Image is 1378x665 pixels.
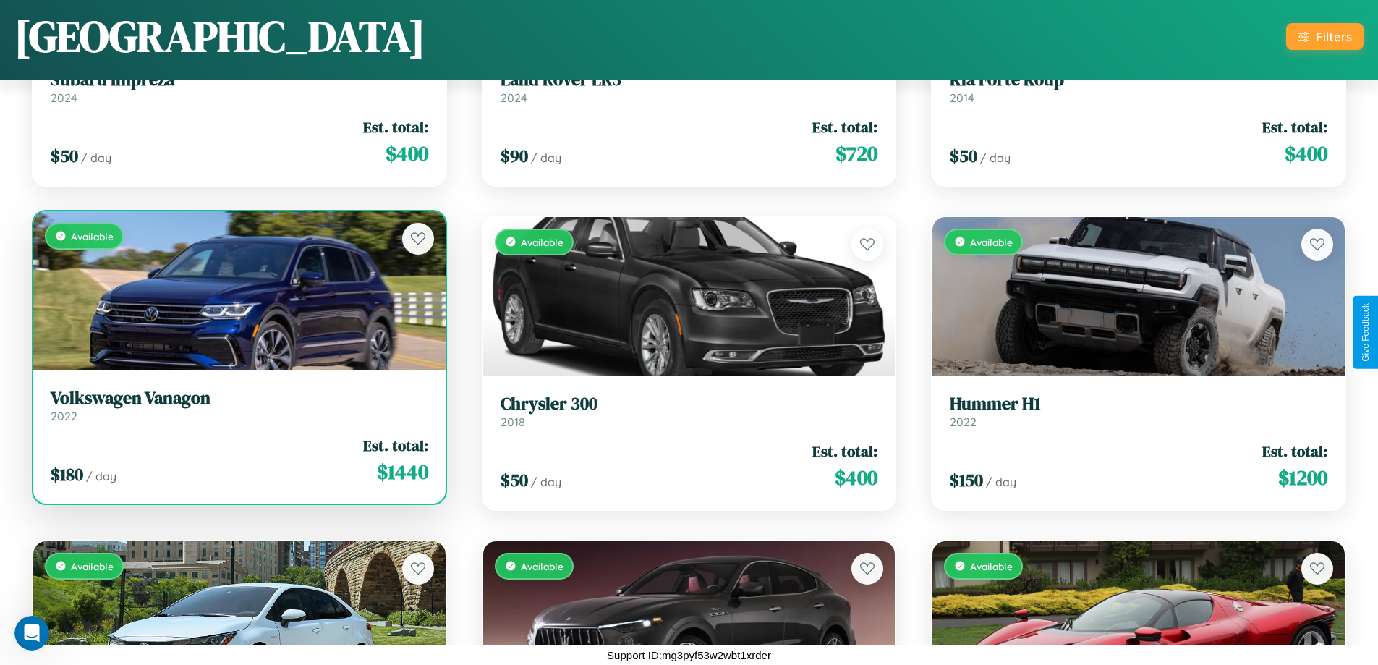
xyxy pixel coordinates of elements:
span: $ 50 [51,144,78,168]
span: Est. total: [812,441,877,462]
span: Est. total: [1262,117,1327,137]
span: $ 50 [501,468,528,492]
span: $ 150 [950,468,983,492]
span: Est. total: [363,117,428,137]
span: $ 1200 [1278,463,1327,492]
h3: Land Rover LR3 [501,69,878,90]
span: $ 400 [835,463,877,492]
a: Volkswagen Vanagon2022 [51,388,428,423]
span: $ 90 [501,144,528,168]
a: Hummer H12022 [950,394,1327,429]
h1: [GEOGRAPHIC_DATA] [14,7,425,66]
h3: Volkswagen Vanagon [51,388,428,409]
span: Est. total: [812,117,877,137]
span: Available [970,560,1013,572]
a: Land Rover LR32024 [501,69,878,105]
span: / day [531,151,561,165]
span: 2024 [51,90,77,105]
span: $ 720 [835,139,877,168]
span: / day [980,151,1011,165]
span: $ 1440 [377,457,428,486]
span: 2022 [51,409,77,423]
button: Filters [1286,23,1364,50]
h3: Kia Forte Koup [950,69,1327,90]
span: $ 50 [950,144,977,168]
span: / day [986,475,1016,489]
h3: Chrysler 300 [501,394,878,415]
span: / day [81,151,111,165]
span: 2014 [950,90,974,105]
a: Kia Forte Koup2014 [950,69,1327,105]
div: Give Feedback [1361,303,1371,362]
span: Available [71,230,114,242]
h3: Subaru Impreza [51,69,428,90]
span: 2024 [501,90,527,105]
span: $ 400 [1285,139,1327,168]
a: Subaru Impreza2024 [51,69,428,105]
p: Support ID: mg3pyf53w2wbt1xrder [607,645,771,665]
span: Available [521,236,563,248]
span: Est. total: [363,435,428,456]
span: 2018 [501,415,525,429]
iframe: Intercom live chat [14,616,49,651]
div: Filters [1316,29,1352,44]
h3: Hummer H1 [950,394,1327,415]
span: Available [521,560,563,572]
span: Est. total: [1262,441,1327,462]
span: Available [970,236,1013,248]
span: / day [531,475,561,489]
span: $ 180 [51,462,83,486]
span: $ 400 [386,139,428,168]
span: / day [86,469,116,483]
span: Available [71,560,114,572]
span: 2022 [950,415,977,429]
a: Chrysler 3002018 [501,394,878,429]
